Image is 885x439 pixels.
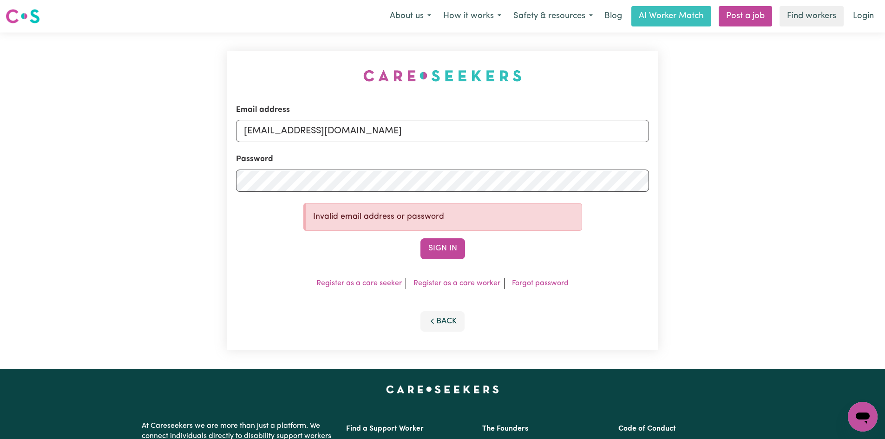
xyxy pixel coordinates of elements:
button: Back [420,311,465,332]
input: Email address [236,120,649,142]
a: Blog [599,6,628,26]
a: The Founders [482,425,528,432]
label: Password [236,153,273,165]
p: Invalid email address or password [313,211,574,223]
a: Careseekers logo [6,6,40,27]
button: Sign In [420,238,465,259]
a: Register as a care worker [413,280,500,287]
button: Safety & resources [507,7,599,26]
a: AI Worker Match [631,6,711,26]
label: Email address [236,104,290,116]
img: Careseekers logo [6,8,40,25]
a: Forgot password [512,280,569,287]
a: Login [847,6,879,26]
button: How it works [437,7,507,26]
button: About us [384,7,437,26]
a: Code of Conduct [618,425,676,432]
a: Careseekers home page [386,386,499,393]
a: Post a job [719,6,772,26]
iframe: Button to launch messaging window [848,402,878,432]
a: Register as a care seeker [316,280,402,287]
a: Find a Support Worker [346,425,424,432]
a: Find workers [780,6,844,26]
